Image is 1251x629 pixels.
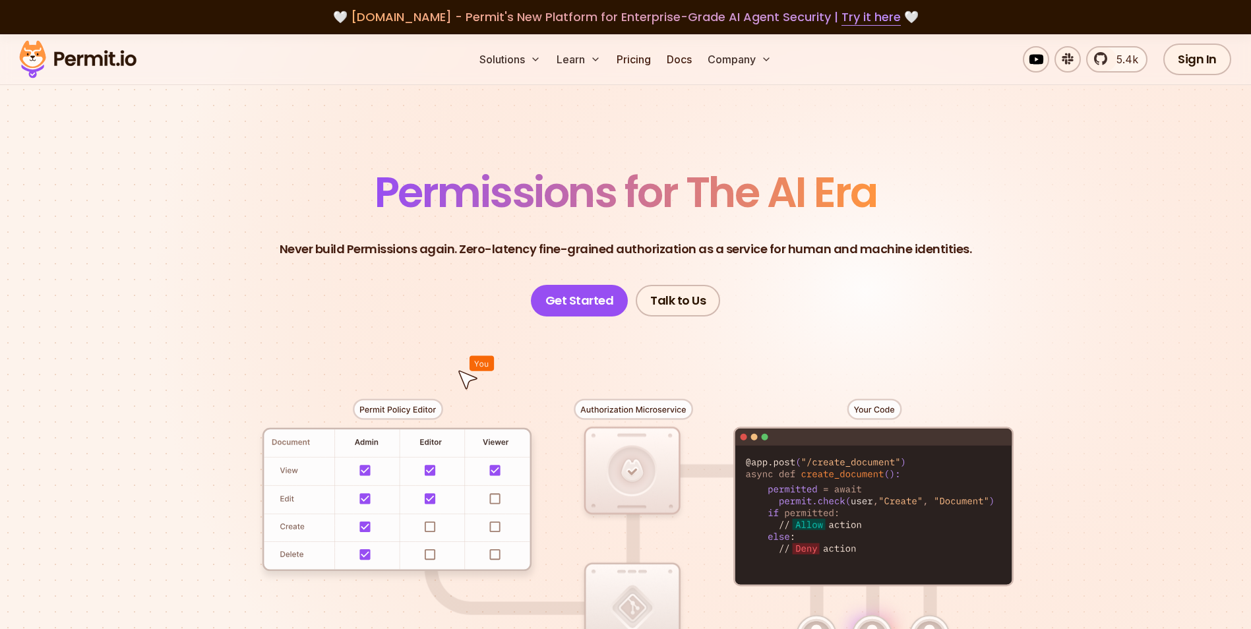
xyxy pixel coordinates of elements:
img: Permit logo [13,37,142,82]
p: Never build Permissions again. Zero-latency fine-grained authorization as a service for human and... [280,240,972,258]
a: Try it here [841,9,901,26]
span: [DOMAIN_NAME] - Permit's New Platform for Enterprise-Grade AI Agent Security | [351,9,901,25]
a: Get Started [531,285,628,316]
span: Permissions for The AI Era [375,163,877,222]
button: Learn [551,46,606,73]
a: 5.4k [1086,46,1147,73]
a: Sign In [1163,44,1231,75]
div: 🤍 🤍 [32,8,1219,26]
button: Company [702,46,777,73]
a: Pricing [611,46,656,73]
button: Solutions [474,46,546,73]
span: 5.4k [1109,51,1138,67]
a: Talk to Us [636,285,720,316]
a: Docs [661,46,697,73]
